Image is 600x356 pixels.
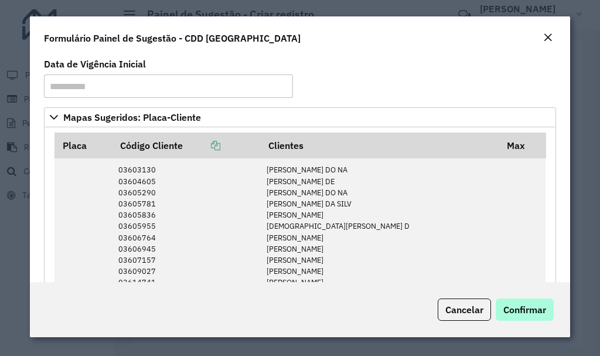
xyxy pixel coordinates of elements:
a: Mapas Sugeridos: Placa-Cliente [44,107,556,127]
th: Placa [54,133,112,158]
th: Max [499,133,546,158]
button: Confirmar [496,299,554,321]
th: Código Cliente [112,133,261,158]
span: Cancelar [445,304,483,316]
span: Confirmar [503,304,546,316]
label: Data de Vigência Inicial [44,57,146,71]
button: Close [540,30,556,46]
th: Clientes [261,133,499,158]
button: Cancelar [438,299,491,321]
h4: Formulário Painel de Sugestão - CDD [GEOGRAPHIC_DATA] [44,31,301,45]
span: Mapas Sugeridos: Placa-Cliente [63,113,201,122]
em: Fechar [543,33,553,42]
a: Copiar [183,140,220,151]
